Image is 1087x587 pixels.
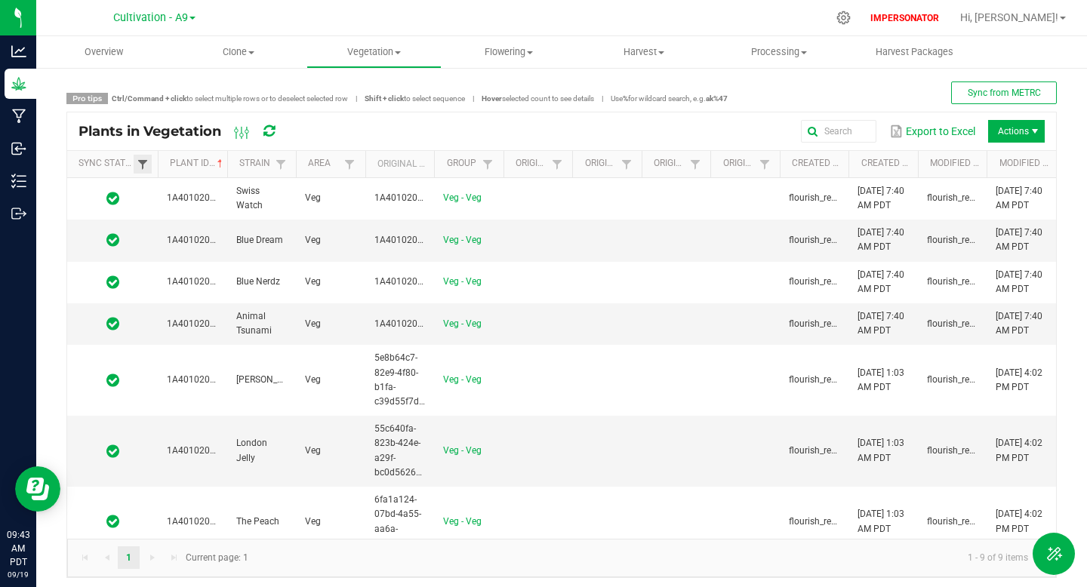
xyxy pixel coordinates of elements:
[996,269,1042,294] span: [DATE] 7:40 AM PDT
[306,36,442,68] a: Vegetation
[792,158,843,170] a: Created BySortable
[36,36,171,68] a: Overview
[858,311,904,336] span: [DATE] 7:40 AM PDT
[996,186,1042,211] span: [DATE] 7:40 AM PDT
[858,367,904,392] span: [DATE] 1:03 AM PDT
[106,316,119,331] span: In Sync
[594,93,611,104] span: |
[106,275,119,290] span: In Sync
[996,227,1042,252] span: [DATE] 7:40 AM PDT
[855,45,974,59] span: Harvest Packages
[112,94,186,103] strong: Ctrl/Command + click
[305,235,321,245] span: Veg
[214,158,226,170] span: Sortable
[443,276,482,287] a: Veg - Veg
[11,206,26,221] inline-svg: Outbound
[374,318,503,329] span: 1A401020005715D000001030
[858,509,904,533] span: [DATE] 1:03 AM PDT
[443,374,482,385] a: Veg - Veg
[927,276,1038,287] span: flourish_reverse_sync[2.0.7]
[789,235,900,245] span: flourish_reverse_sync[2.0.7]
[106,232,119,247] span: In Sync
[706,94,728,103] strong: ak%47
[801,120,876,143] input: Search
[167,318,295,329] span: 1A401020005715D000001030
[482,94,594,103] span: selected count to see details
[623,94,628,103] strong: %
[7,528,29,569] p: 09:43 AM PDT
[374,423,434,478] span: 55c640fa-823b-424e-a29f-bc0d5626dfcd
[858,186,904,211] span: [DATE] 7:40 AM PDT
[236,438,267,463] span: London Jelly
[996,367,1042,392] span: [DATE] 4:02 PM PDT
[927,192,1038,203] span: flourish_reverse_sync[2.0.7]
[858,438,904,463] span: [DATE] 1:03 AM PDT
[465,93,482,104] span: |
[847,36,982,68] a: Harvest Packages
[927,235,1038,245] span: flourish_reverse_sync[2.0.7]
[113,11,188,24] span: Cultivation - A9
[305,318,321,329] span: Veg
[305,276,321,287] span: Veg
[861,158,913,170] a: Created DateSortable
[482,94,502,103] strong: Hover
[789,374,900,385] span: flourish_reverse_sync[2.0.7]
[305,192,321,203] span: Veg
[365,94,465,103] span: to select sequence
[951,81,1057,104] button: Sync from METRC
[106,514,119,529] span: In Sync
[167,374,295,385] span: 1A401020005715D000001031
[106,191,119,206] span: In Sync
[236,516,279,527] span: The Peach
[713,45,846,59] span: Processing
[167,516,295,527] span: 1A401020005715D000001033
[236,186,263,211] span: Swiss Watch
[118,546,140,569] a: Page 1
[996,509,1042,533] span: [DATE] 4:02 PM PDT
[7,569,29,580] p: 09/19
[170,158,221,170] a: Plant IDSortable
[723,158,756,170] a: Origin Package Lot NumberSortable
[617,155,636,174] a: Filter
[307,45,441,59] span: Vegetation
[789,192,900,203] span: flourish_reverse_sync[2.0.7]
[171,36,306,68] a: Clone
[374,192,503,203] span: 1A401020005715D000001027
[443,445,482,456] a: Veg - Veg
[305,374,321,385] span: Veg
[305,445,321,456] span: Veg
[236,374,305,385] span: [PERSON_NAME]
[712,36,847,68] a: Processing
[272,155,290,174] a: Filter
[585,158,617,170] a: Origin PlantSortable
[167,445,295,456] span: 1A401020005715D000001032
[479,155,497,174] a: Filter
[11,174,26,189] inline-svg: Inventory
[79,118,301,144] div: Plants in Vegetation
[577,36,712,68] a: Harvest
[79,158,133,170] a: Sync StatusSortable
[134,155,152,174] a: Filter
[236,235,283,245] span: Blue Dream
[999,158,1051,170] a: Modified DateSortable
[167,276,295,287] span: 1A401020005715D000001029
[348,93,365,104] span: |
[996,438,1042,463] span: [DATE] 4:02 PM PDT
[885,118,979,144] button: Export to Excel
[112,94,348,103] span: to select multiple rows or to deselect selected row
[239,158,272,170] a: StrainSortable
[927,374,1038,385] span: flourish_reverse_sync[2.0.7]
[654,158,686,170] a: Origin Package IDSortable
[789,445,900,456] span: flourish_reverse_sync[2.0.7]
[447,158,479,170] a: GroupSortable
[11,141,26,156] inline-svg: Inbound
[927,516,1038,527] span: flourish_reverse_sync[2.0.7]
[988,120,1045,143] li: Actions
[516,158,548,170] a: Origin GroupSortable
[858,269,904,294] span: [DATE] 7:40 AM PDT
[172,45,306,59] span: Clone
[443,235,482,245] a: Veg - Veg
[611,94,728,103] span: Use for wildcard search, e.g.
[548,155,566,174] a: Filter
